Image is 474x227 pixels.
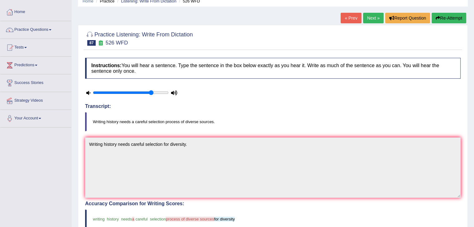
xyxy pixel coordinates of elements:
[214,217,235,221] span: for diversity
[0,39,71,54] a: Tests
[106,40,128,46] small: 526 WFD
[107,217,119,221] span: history
[85,112,461,131] blockquote: Writing history needs a careful selection process of diverse sources.
[87,40,96,46] span: 87
[363,13,384,23] a: Next »
[0,74,71,90] a: Success Stories
[166,217,214,221] span: process of diverse sources
[0,92,71,108] a: Strategy Videos
[85,30,193,46] h2: Practice Listening: Write From Dictation
[93,217,105,221] span: writing
[85,137,461,198] textarea: To enrich screen reader interactions, please activate Accessibility in Grammarly extension settings
[121,217,132,221] span: needs
[0,57,71,72] a: Predictions
[0,21,71,37] a: Practice Questions
[341,13,361,23] a: « Prev
[150,217,166,221] span: selection
[91,63,122,68] b: Instructions:
[136,217,148,221] span: careful
[85,201,461,206] h4: Accuracy Comparison for Writing Scores:
[97,40,104,46] small: Exam occurring question
[0,110,71,125] a: Your Account
[432,13,466,23] button: Re-Attempt
[0,3,71,19] a: Home
[132,217,134,221] span: a
[85,58,461,79] h4: You will hear a sentence. Type the sentence in the box below exactly as you hear it. Write as muc...
[385,13,430,23] button: Report Question
[85,104,461,109] h4: Transcript:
